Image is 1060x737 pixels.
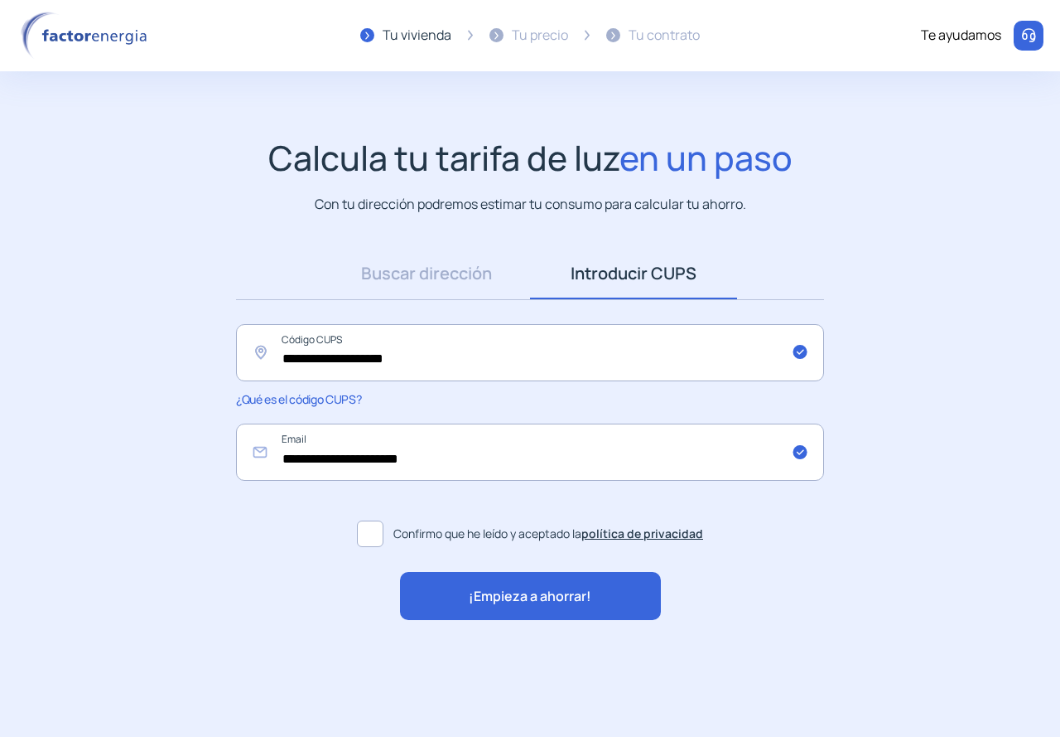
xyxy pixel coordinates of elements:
h1: Calcula tu tarifa de luz [268,138,793,178]
div: Te ayudamos [921,25,1001,46]
img: llamar [1020,27,1037,44]
a: Introducir CUPS [530,248,737,299]
a: política de privacidad [581,526,703,541]
div: Tu contrato [629,25,700,46]
span: ¡Empieza a ahorrar! [469,586,591,608]
p: Con tu dirección podremos estimar tu consumo para calcular tu ahorro. [315,194,746,215]
a: Buscar dirección [323,248,530,299]
div: Tu precio [512,25,568,46]
span: ¿Qué es el código CUPS? [236,391,361,407]
span: en un paso [619,134,793,181]
span: Confirmo que he leído y aceptado la [393,525,703,543]
img: logo factor [17,12,157,60]
div: Tu vivienda [383,25,451,46]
